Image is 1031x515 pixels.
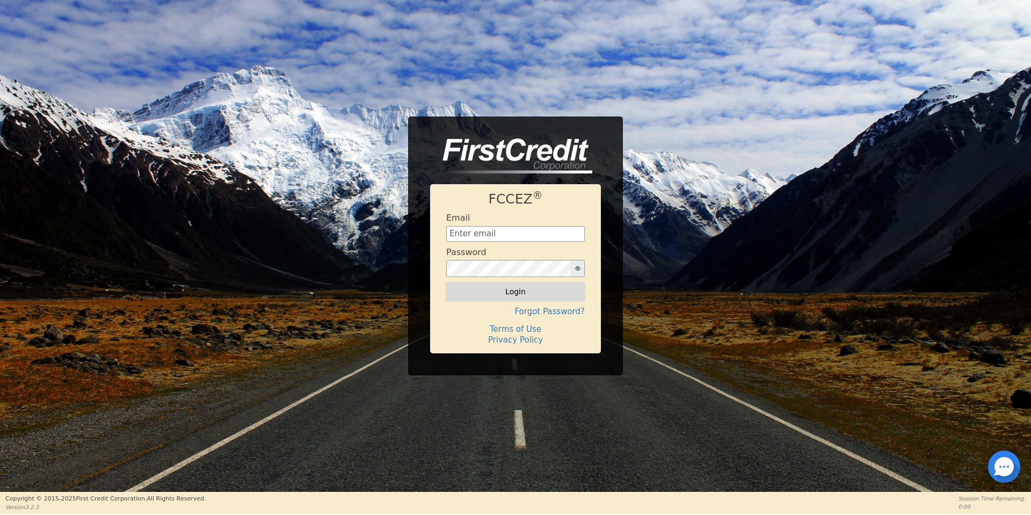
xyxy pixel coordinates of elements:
[430,139,592,174] img: logo-CMu_cnol.png
[5,503,206,511] p: Version 3.2.3
[446,335,585,345] h4: Privacy Policy
[446,260,571,277] input: password
[446,247,487,257] h4: Password
[446,282,585,301] button: Login
[533,190,543,201] sup: ®
[959,503,1026,511] p: 0:00
[959,495,1026,503] p: Session Time Remaining:
[446,324,585,334] h4: Terms of Use
[446,307,585,316] h4: Forgot Password?
[446,213,470,223] h4: Email
[147,495,206,502] span: All Rights Reserved.
[446,191,585,207] h1: FCCEZ
[5,495,206,504] p: Copyright © 2015- 2025 First Credit Corporation.
[446,226,585,242] input: Enter email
